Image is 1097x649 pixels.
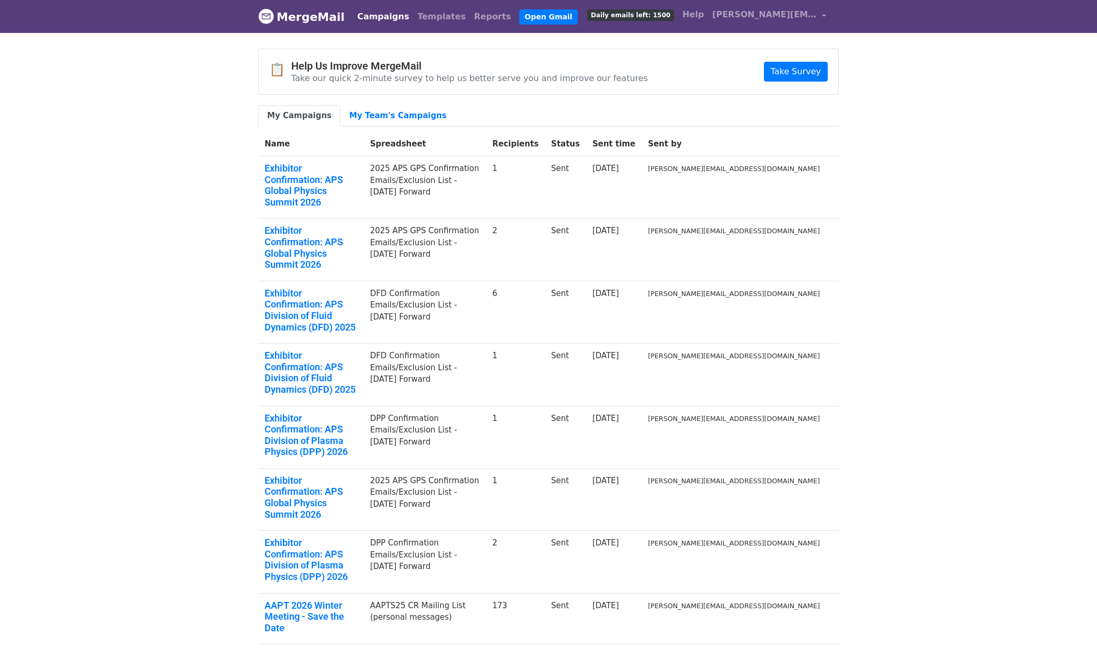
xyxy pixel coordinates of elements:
a: [PERSON_NAME][EMAIL_ADDRESS][DOMAIN_NAME] [708,4,830,29]
td: 1 [486,406,545,468]
a: MergeMail [258,6,345,28]
a: [DATE] [592,601,619,610]
a: Exhibitor Confirmation: APS Division of Plasma Physics (DPP) 2026 [265,413,358,458]
a: [DATE] [592,476,619,485]
a: [DATE] [592,226,619,235]
td: Sent [545,593,586,644]
a: [DATE] [592,538,619,548]
td: Sent [545,468,586,530]
a: Exhibitor Confirmation: APS Division of Plasma Physics (DPP) 2026 [265,537,358,582]
small: [PERSON_NAME][EMAIL_ADDRESS][DOMAIN_NAME] [648,227,820,235]
a: Reports [470,6,516,27]
th: Sent by [642,132,826,156]
span: [PERSON_NAME][EMAIL_ADDRESS][DOMAIN_NAME] [712,8,817,21]
td: 2025 APS GPS Confirmation Emails/Exclusion List - [DATE] Forward [364,156,486,219]
small: [PERSON_NAME][EMAIL_ADDRESS][DOMAIN_NAME] [648,290,820,298]
td: 1 [486,156,545,219]
td: AAPTS25 CR Mailing List (personal messages) [364,593,486,644]
td: Sent [545,344,586,406]
th: Name [258,132,364,156]
td: 6 [486,281,545,343]
a: Templates [413,6,470,27]
td: DPP Confirmation Emails/Exclusion List - [DATE] Forward [364,531,486,593]
a: Exhibitor Confirmation: APS Division of Fluid Dynamics (DFD) 2025 [265,350,358,395]
td: Sent [545,531,586,593]
td: 2 [486,531,545,593]
a: [DATE] [592,164,619,173]
span: 📋 [269,62,291,77]
td: 2025 APS GPS Confirmation Emails/Exclusion List - [DATE] Forward [364,468,486,530]
small: [PERSON_NAME][EMAIL_ADDRESS][DOMAIN_NAME] [648,415,820,423]
th: Sent time [586,132,642,156]
a: AAPT 2026 Winter Meeting - Save the Date [265,600,358,634]
img: MergeMail logo [258,8,274,24]
a: Exhibitor Confirmation: APS Division of Fluid Dynamics (DFD) 2025 [265,288,358,333]
td: Sent [545,406,586,468]
td: 2025 APS GPS Confirmation Emails/Exclusion List - [DATE] Forward [364,219,486,281]
td: Sent [545,219,586,281]
a: My Campaigns [258,105,340,127]
a: Open Gmail [519,9,577,25]
th: Status [545,132,586,156]
td: 173 [486,593,545,644]
a: Exhibitor Confirmation: APS Global Physics Summit 2026 [265,475,358,520]
small: [PERSON_NAME][EMAIL_ADDRESS][DOMAIN_NAME] [648,477,820,485]
td: 1 [486,468,545,530]
a: [DATE] [592,351,619,360]
span: Daily emails left: 1500 [587,9,674,21]
a: Take Survey [764,62,828,82]
a: Help [678,4,708,25]
a: Daily emails left: 1500 [583,4,678,25]
a: [DATE] [592,414,619,423]
td: Sent [545,156,586,219]
small: [PERSON_NAME][EMAIL_ADDRESS][DOMAIN_NAME] [648,602,820,610]
a: [DATE] [592,289,619,298]
small: [PERSON_NAME][EMAIL_ADDRESS][DOMAIN_NAME] [648,352,820,360]
a: Campaigns [353,6,413,27]
td: Sent [545,281,586,343]
th: Spreadsheet [364,132,486,156]
h4: Help Us Improve MergeMail [291,60,648,72]
small: [PERSON_NAME][EMAIL_ADDRESS][DOMAIN_NAME] [648,165,820,173]
a: Exhibitor Confirmation: APS Global Physics Summit 2026 [265,225,358,270]
td: 1 [486,344,545,406]
a: My Team's Campaigns [340,105,455,127]
th: Recipients [486,132,545,156]
a: Exhibitor Confirmation: APS Global Physics Summit 2026 [265,163,358,208]
small: [PERSON_NAME][EMAIL_ADDRESS][DOMAIN_NAME] [648,539,820,547]
p: Take our quick 2-minute survey to help us better serve you and improve our features [291,73,648,84]
td: 2 [486,219,545,281]
td: DPP Confirmation Emails/Exclusion List - [DATE] Forward [364,406,486,468]
td: DFD Confirmation Emails/Exclusion List - [DATE] Forward [364,344,486,406]
td: DFD Confirmation Emails/Exclusion List - [DATE] Forward [364,281,486,343]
